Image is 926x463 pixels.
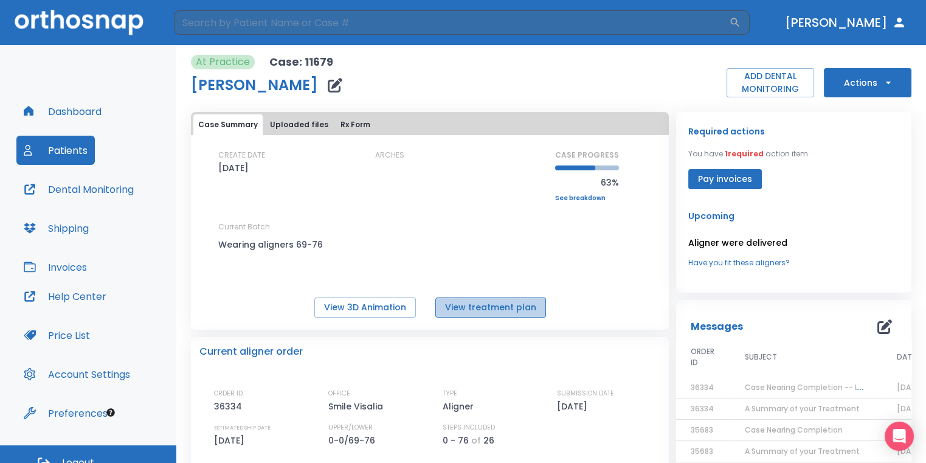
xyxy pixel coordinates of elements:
p: [DATE] [214,433,249,448]
p: CASE PROGRESS [555,150,619,161]
a: Have you fit these aligners? [688,257,899,268]
span: DATE [897,352,916,363]
button: Shipping [16,214,96,243]
p: ORDER ID [214,388,243,399]
button: View 3D Animation [314,298,416,318]
button: Case Summary [193,114,263,135]
p: Current aligner order [199,344,303,359]
h1: [PERSON_NAME] [191,78,318,92]
p: Messages [691,319,743,334]
button: View treatment plan [435,298,546,318]
span: 36334 [691,382,714,392]
button: Dashboard [16,97,109,126]
button: Pay invoices [688,169,762,189]
span: 1 required [725,148,764,159]
span: [DATE] [897,382,923,392]
p: Aligner [443,399,478,414]
p: UPPER/LOWER [328,422,373,433]
p: [DATE] [218,161,249,175]
span: A Summary of your Treatment [745,403,860,414]
div: Tooltip anchor [105,407,116,418]
button: Uploaded files [265,114,333,135]
p: Aligner were delivered [688,235,899,250]
p: Upcoming [688,209,899,223]
img: Orthosnap [15,10,143,35]
button: Help Center [16,282,114,311]
p: Current Batch [218,221,328,232]
p: ESTIMATED SHIP DATE [214,422,271,433]
a: See breakdown [555,195,619,202]
button: Preferences [16,399,115,428]
span: A Summary of your Treatment [745,446,860,456]
p: SUBMISSION DATE [557,388,614,399]
button: Dental Monitoring [16,175,141,204]
div: Open Intercom Messenger [885,422,914,451]
p: TYPE [443,388,457,399]
input: Search by Patient Name or Case # [174,10,729,35]
button: Account Settings [16,360,137,389]
span: Case Nearing Completion -- Lower [745,382,876,392]
p: 26 [483,433,494,448]
p: STEPS INCLUDED [443,422,495,433]
span: [DATE] [897,446,923,456]
button: Rx Form [336,114,375,135]
button: Actions [824,68,911,97]
p: CREATE DATE [218,150,265,161]
button: [PERSON_NAME] [780,12,911,33]
span: 36334 [691,403,714,414]
span: Case Nearing Completion [745,425,843,435]
p: At Practice [196,55,250,69]
p: 36334 [214,399,246,414]
p: Case: 11679 [269,55,333,69]
p: 0 - 76 [443,433,469,448]
p: Required actions [688,124,765,139]
p: OFFICE [328,388,350,399]
p: of [471,433,481,448]
span: SUBJECT [745,352,777,363]
p: You have action item [688,148,808,159]
span: ORDER ID [691,346,716,368]
p: 0-0/69-76 [328,433,379,448]
p: ARCHES [375,150,404,161]
span: 35683 [691,425,713,435]
p: 63% [555,175,619,190]
p: Smile Visalia [328,399,387,414]
button: Price List [16,321,97,350]
div: tabs [193,114,666,135]
span: 35683 [691,446,713,456]
p: [DATE] [557,399,592,414]
span: [DATE] [897,403,923,414]
button: Patients [16,136,95,165]
button: Invoices [16,252,94,282]
p: Wearing aligners 69-76 [218,237,328,252]
button: ADD DENTAL MONITORING [727,68,814,97]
